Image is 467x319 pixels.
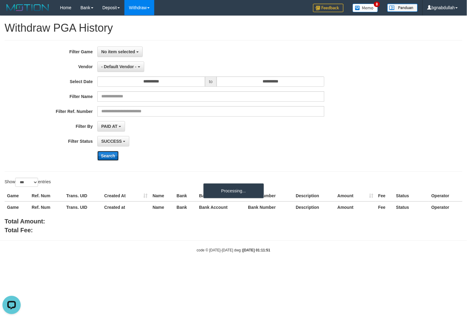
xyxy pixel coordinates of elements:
[203,183,264,198] div: Processing...
[5,218,45,225] b: Total Amount:
[150,202,174,213] th: Name
[293,202,335,213] th: Description
[394,202,429,213] th: Status
[97,151,119,161] button: Search
[101,49,135,54] span: No item selected
[174,202,197,213] th: Bank
[387,4,418,12] img: panduan.png
[197,202,246,213] th: Bank Account
[2,2,21,21] button: Open LiveChat chat widget
[64,190,102,202] th: Trans. UID
[429,190,462,202] th: Operator
[97,136,130,146] button: SUCCESS
[102,190,150,202] th: Created At
[5,227,33,233] b: Total Fee:
[5,202,29,213] th: Game
[101,124,117,129] span: PAID AT
[29,202,64,213] th: Ref. Num
[5,190,29,202] th: Game
[197,248,270,252] small: code © [DATE]-[DATE] dwg |
[174,190,197,202] th: Bank
[102,202,150,213] th: Created at
[293,190,335,202] th: Description
[246,202,293,213] th: Bank Number
[197,190,246,202] th: Bank Account
[376,190,394,202] th: Fee
[313,4,343,12] img: Feedback.jpg
[394,190,429,202] th: Status
[101,64,137,69] span: - Default Vendor -
[246,190,293,202] th: Bank Number
[5,178,51,187] label: Show entries
[353,4,378,12] img: Button%20Memo.svg
[376,202,394,213] th: Fee
[97,47,143,57] button: No item selected
[429,202,462,213] th: Operator
[374,2,380,7] span: 8
[64,202,102,213] th: Trans. UID
[205,76,217,87] span: to
[97,121,125,131] button: PAID AT
[5,22,462,34] h1: Withdraw PGA History
[29,190,64,202] th: Ref. Num
[335,202,376,213] th: Amount
[243,248,270,252] strong: [DATE] 01:11:51
[5,3,51,12] img: MOTION_logo.png
[97,61,144,72] button: - Default Vendor -
[335,190,376,202] th: Amount
[15,178,38,187] select: Showentries
[101,139,122,144] span: SUCCESS
[150,190,174,202] th: Name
